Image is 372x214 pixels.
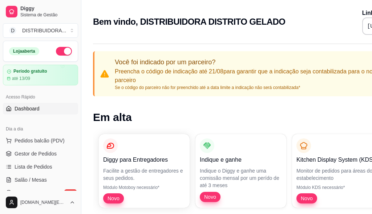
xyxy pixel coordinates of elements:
[20,199,66,205] span: [DOMAIN_NAME][EMAIL_ADDRESS][DOMAIN_NAME]
[15,105,40,112] span: Dashboard
[195,134,286,208] button: Indique e ganheIndique o Diggy e ganhe uma comissão mensal por um perído de até 3 mesesNovo
[3,3,78,20] a: DiggySistema de Gestão
[3,91,78,103] div: Acesso Rápido
[201,193,219,201] span: Novo
[15,163,52,170] span: Lista de Pedidos
[99,134,190,208] button: Diggy para EntregadoresFacilite a gestão de entregadores e seus pedidos.Módulo Motoboy necessário...
[12,76,30,81] article: até 13/09
[3,161,78,173] a: Lista de Pedidos
[9,27,16,34] span: D
[13,69,47,74] article: Período gratuito
[22,27,66,34] div: DISTRIBUIDORA ...
[103,167,185,182] p: Facilite a gestão de entregadores e seus pedidos.
[3,23,78,38] button: Select a team
[3,65,78,85] a: Período gratuitoaté 13/09
[9,47,39,55] div: Loja aberta
[3,194,78,211] button: [DOMAIN_NAME][EMAIL_ADDRESS][DOMAIN_NAME]
[15,137,65,144] span: Pedidos balcão (PDV)
[56,47,72,56] button: Alterar Status
[298,195,316,202] span: Novo
[200,167,282,189] p: Indique o Diggy e ganhe uma comissão mensal por um perído de até 3 meses
[200,156,282,164] p: Indique e ganhe
[20,12,75,18] span: Sistema de Gestão
[3,103,78,114] a: Dashboard
[15,150,57,157] span: Gestor de Pedidos
[3,123,78,135] div: Dia a dia
[3,135,78,146] button: Pedidos balcão (PDV)
[103,185,185,190] p: Módulo Motoboy necessário*
[20,5,75,12] span: Diggy
[15,176,47,183] span: Salão / Mesas
[15,189,37,197] span: Diggy Bot
[3,148,78,160] a: Gestor de Pedidos
[93,16,285,28] h2: Bem vindo, DISTRIBUIDORA DISTRITO GELADO
[103,156,185,164] p: Diggy para Entregadores
[3,174,78,186] a: Salão / Mesas
[105,195,122,202] span: Novo
[3,187,78,199] a: Diggy Botnovo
